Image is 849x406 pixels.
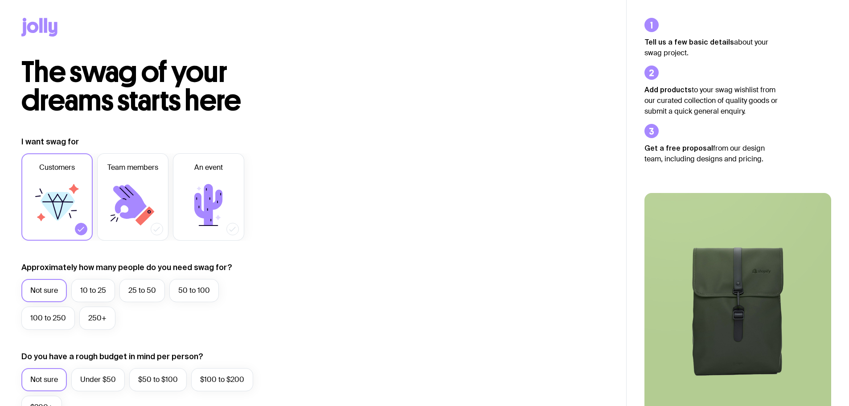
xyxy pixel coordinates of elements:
[71,279,115,302] label: 10 to 25
[21,262,232,273] label: Approximately how many people do you need swag for?
[79,307,115,330] label: 250+
[644,86,692,94] strong: Add products
[194,162,223,173] span: An event
[21,279,67,302] label: Not sure
[71,368,125,391] label: Under $50
[644,143,778,164] p: from our design team, including designs and pricing.
[21,54,241,118] span: The swag of your dreams starts here
[107,162,158,173] span: Team members
[119,279,165,302] label: 25 to 50
[644,144,713,152] strong: Get a free proposal
[39,162,75,173] span: Customers
[169,279,219,302] label: 50 to 100
[21,368,67,391] label: Not sure
[21,307,75,330] label: 100 to 250
[129,368,187,391] label: $50 to $100
[21,351,203,362] label: Do you have a rough budget in mind per person?
[644,37,778,58] p: about your swag project.
[191,368,253,391] label: $100 to $200
[644,38,734,46] strong: Tell us a few basic details
[21,136,79,147] label: I want swag for
[644,84,778,117] p: to your swag wishlist from our curated collection of quality goods or submit a quick general enqu...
